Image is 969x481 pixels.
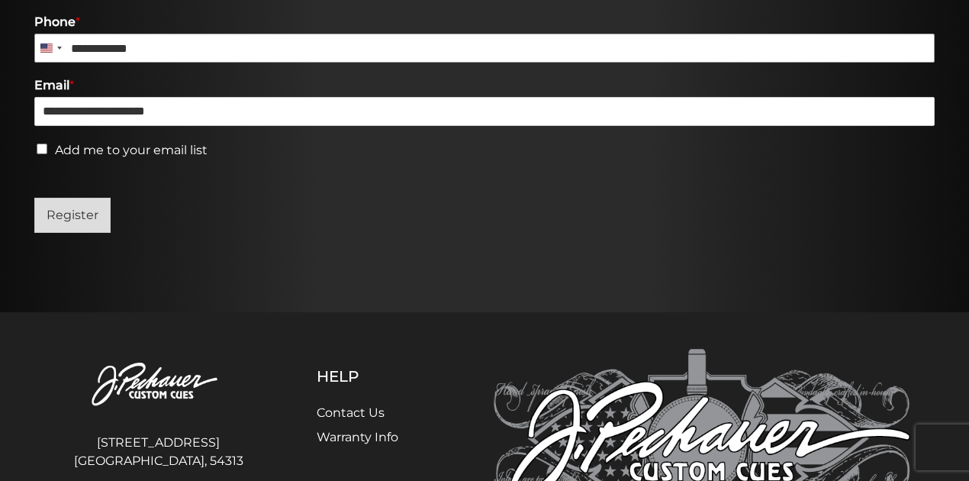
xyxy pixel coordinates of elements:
a: Contact Us [317,405,385,420]
button: Selected country [34,34,66,63]
label: Add me to your email list [55,143,208,157]
label: Phone [34,15,935,31]
a: Warranty Info [317,430,398,444]
button: Register [34,198,111,233]
h5: Help [317,367,435,386]
img: Pechauer Custom Cues [59,349,258,421]
label: Email [34,78,935,94]
input: Phone [34,34,935,63]
address: [STREET_ADDRESS] [GEOGRAPHIC_DATA], 54313 [59,428,258,476]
